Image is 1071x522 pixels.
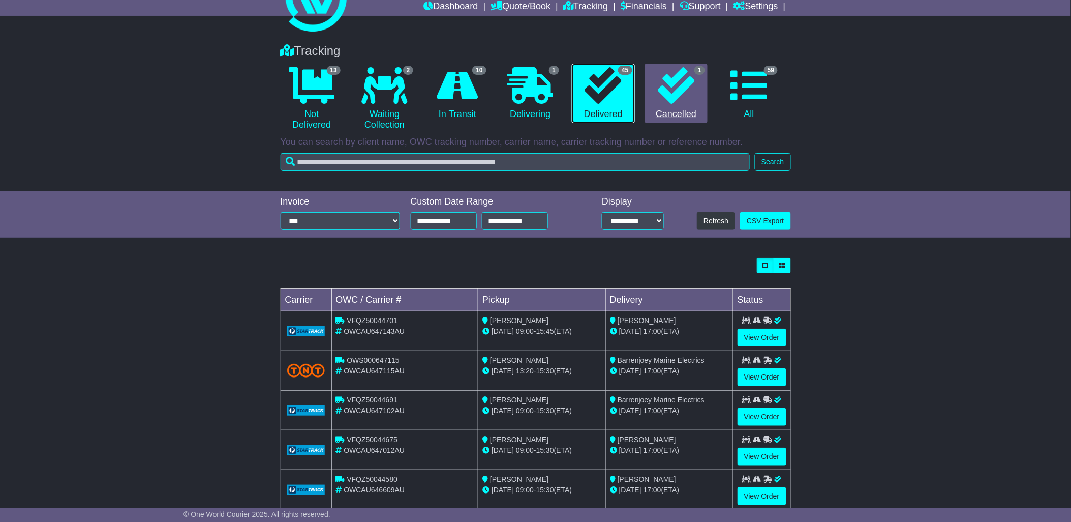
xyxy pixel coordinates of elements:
[644,446,661,454] span: 17:00
[645,64,708,124] a: 1 Cancelled
[764,66,778,75] span: 59
[605,289,733,311] td: Delivery
[347,475,397,483] span: VFQZ50044580
[536,327,554,335] span: 15:45
[490,356,548,364] span: [PERSON_NAME]
[619,367,641,375] span: [DATE]
[644,407,661,415] span: 17:00
[516,486,534,494] span: 09:00
[287,364,325,378] img: TNT_Domestic.png
[733,289,790,311] td: Status
[610,366,729,376] div: (ETA)
[610,405,729,416] div: (ETA)
[602,196,664,208] div: Display
[738,487,786,505] a: View Order
[492,327,514,335] span: [DATE]
[572,64,634,124] a: 45 Delivered
[287,326,325,336] img: GetCarrierServiceLogo
[618,66,632,75] span: 45
[644,367,661,375] span: 17:00
[287,405,325,416] img: GetCarrierServiceLogo
[738,368,786,386] a: View Order
[697,212,735,230] button: Refresh
[536,407,554,415] span: 15:30
[618,475,676,483] span: [PERSON_NAME]
[738,408,786,426] a: View Order
[618,316,676,325] span: [PERSON_NAME]
[472,66,486,75] span: 10
[516,446,534,454] span: 09:00
[610,485,729,496] div: (ETA)
[740,212,790,230] a: CSV Export
[344,486,405,494] span: OWCAU646609AU
[644,327,661,335] span: 17:00
[426,64,488,124] a: 10 In Transit
[618,436,676,444] span: [PERSON_NAME]
[618,356,705,364] span: Barrenjoey Marine Electrics
[619,407,641,415] span: [DATE]
[344,327,405,335] span: OWCAU647143AU
[183,510,330,518] span: © One World Courier 2025. All rights reserved.
[344,407,405,415] span: OWCAU647102AU
[516,367,534,375] span: 13:20
[287,485,325,495] img: GetCarrierServiceLogo
[644,486,661,494] span: 17:00
[490,436,548,444] span: [PERSON_NAME]
[549,66,560,75] span: 1
[694,66,705,75] span: 1
[718,64,780,124] a: 59 All
[619,327,641,335] span: [DATE]
[619,486,641,494] span: [DATE]
[482,445,601,456] div: - (ETA)
[610,326,729,337] div: (ETA)
[281,64,343,134] a: 13 Not Delivered
[618,396,705,404] span: Barrenjoey Marine Electrics
[344,367,405,375] span: OWCAU647115AU
[327,66,341,75] span: 13
[276,44,796,59] div: Tracking
[411,196,574,208] div: Custom Date Range
[482,366,601,376] div: - (ETA)
[482,485,601,496] div: - (ETA)
[516,327,534,335] span: 09:00
[403,66,414,75] span: 2
[516,407,534,415] span: 09:00
[492,367,514,375] span: [DATE]
[490,475,548,483] span: [PERSON_NAME]
[490,316,548,325] span: [PERSON_NAME]
[281,137,791,148] p: You can search by client name, OWC tracking number, carrier name, carrier tracking number or refe...
[347,396,397,404] span: VFQZ50044691
[610,445,729,456] div: (ETA)
[482,326,601,337] div: - (ETA)
[492,486,514,494] span: [DATE]
[738,329,786,346] a: View Order
[347,356,400,364] span: OWS000647115
[755,153,790,171] button: Search
[492,407,514,415] span: [DATE]
[347,316,397,325] span: VFQZ50044701
[738,448,786,466] a: View Order
[347,436,397,444] span: VFQZ50044675
[331,289,478,311] td: OWC / Carrier #
[499,64,562,124] a: 1 Delivering
[536,367,554,375] span: 15:30
[536,486,554,494] span: 15:30
[344,446,405,454] span: OWCAU647012AU
[482,405,601,416] div: - (ETA)
[478,289,606,311] td: Pickup
[536,446,554,454] span: 15:30
[619,446,641,454] span: [DATE]
[490,396,548,404] span: [PERSON_NAME]
[287,445,325,455] img: GetCarrierServiceLogo
[492,446,514,454] span: [DATE]
[281,196,401,208] div: Invoice
[281,289,331,311] td: Carrier
[353,64,416,134] a: 2 Waiting Collection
